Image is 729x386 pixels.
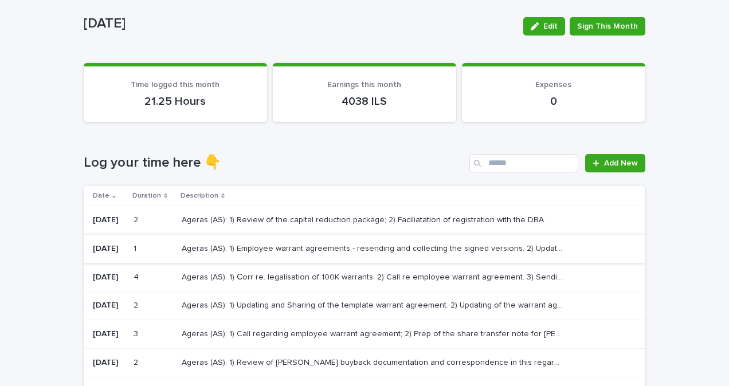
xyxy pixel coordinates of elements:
[577,21,638,32] span: Sign This Month
[84,263,645,292] tr: [DATE]44 Ageras (AS): 1) Сorr re. legalisation of 100K warrants. 2) Call re employee warrant agre...
[523,17,565,36] button: Edit
[182,270,566,282] p: Ageras (AS): 1) Сorr re. legalisation of 100K warrants. 2) Call re employee warrant agreement. 3)...
[327,81,401,89] span: Earnings this month
[84,320,645,349] tr: [DATE]33 Ageras (AS): 1) Call regarding employee warrant agreement; 2) Prep of the share transfer...
[585,154,645,172] a: Add New
[134,242,139,254] p: 1
[543,22,558,30] span: Edit
[93,273,124,282] p: [DATE]
[182,242,566,254] p: Ageras (AS): 1) Employee warrant agreements - resending and collecting the signed versions. 2) Up...
[84,155,465,171] h1: Log your time here 👇
[84,15,514,32] p: [DATE]
[84,206,645,234] tr: [DATE]22 Ageras (AS): 1) Review of the capital reduction package; 2) Faciliatation of registratio...
[535,81,571,89] span: Expenses
[93,244,124,254] p: [DATE]
[134,270,141,282] p: 4
[469,154,578,172] input: Search
[604,159,638,167] span: Add New
[134,327,140,339] p: 3
[570,17,645,36] button: Sign This Month
[93,329,124,339] p: [DATE]
[84,348,645,377] tr: [DATE]22 Ageras (AS): 1) Review of [PERSON_NAME] buyback documentation and correspondence in this...
[93,358,124,368] p: [DATE]
[134,298,140,310] p: 2
[131,81,220,89] span: Time logged this month
[287,94,442,108] p: 4038 ILS
[181,190,218,202] p: Description
[182,327,566,339] p: Ageras (AS): 1) Call regarding employee warrant agreement; 2) Prep of the share transfer note for...
[182,213,548,225] p: Ageras (AS): 1) Review of the capital reduction package; 2) Faciliatation of registration with th...
[93,190,109,202] p: Date
[134,356,140,368] p: 2
[132,190,161,202] p: Duration
[134,213,140,225] p: 2
[476,94,632,108] p: 0
[182,298,566,310] p: Ageras (AS): 1) Updating and Sharing of the template warrant agreement. 2) Updating of the warran...
[93,215,124,225] p: [DATE]
[97,94,253,108] p: 21.25 Hours
[84,292,645,320] tr: [DATE]22 Ageras (AS): 1) Updating and Sharing of the template warrant agreement. 2) Updating of t...
[182,356,566,368] p: Ageras (AS): 1) Review of Ariel buyback documentation and correspondence in this regard. 2) Facil...
[84,234,645,263] tr: [DATE]11 Ageras (AS): 1) Employee warrant agreements - resending and collecting the signed versio...
[93,301,124,310] p: [DATE]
